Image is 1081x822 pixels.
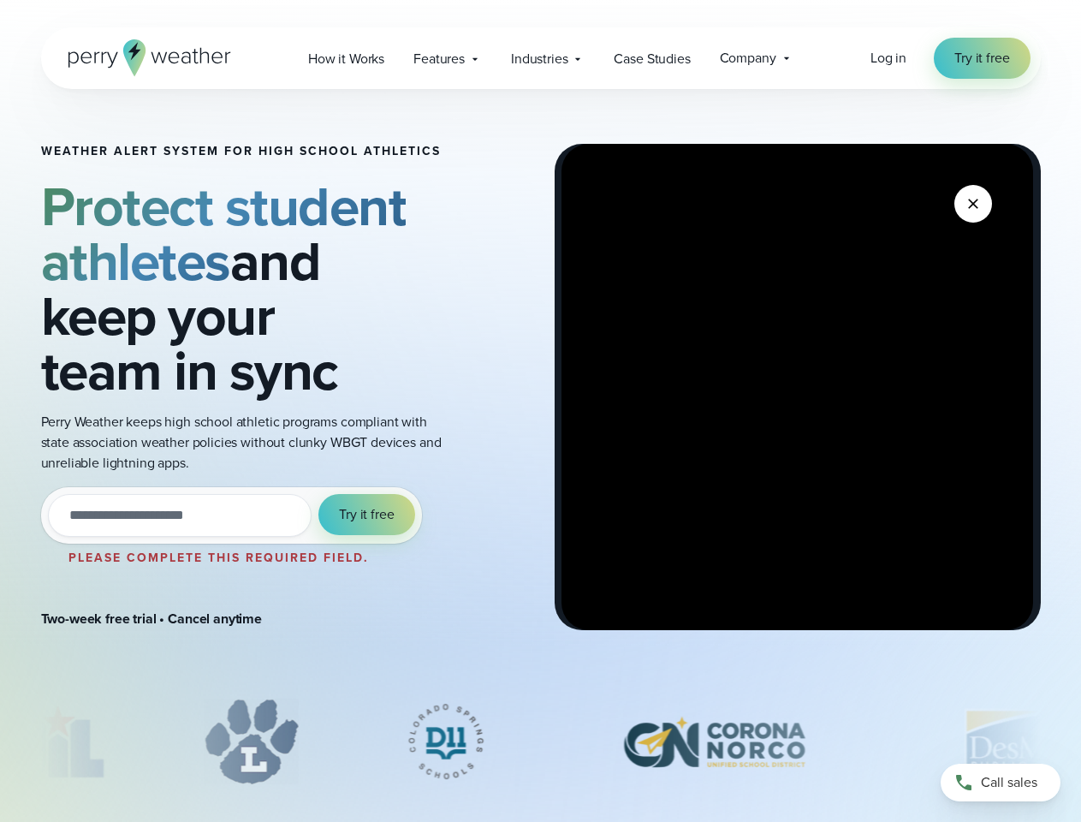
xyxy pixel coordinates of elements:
span: Features [413,49,465,69]
div: 4 of 12 [592,699,835,784]
button: Try it free [318,494,414,535]
a: How it Works [294,41,399,76]
span: Try it free [954,48,1009,68]
p: Perry Weather keeps high school athletic programs compliant with state association weather polici... [41,412,442,474]
div: 2 of 12 [204,699,299,784]
div: slideshow [41,699,1041,793]
button: Close Video [954,185,992,223]
img: Colorado-Springs-School-District.svg [381,699,510,784]
a: Log in [870,48,906,68]
a: Case Studies [599,41,704,76]
span: Company [720,48,776,68]
img: Corona-Norco-Unified-School-District.svg [592,699,835,784]
span: Industries [511,49,567,69]
strong: Protect student athletes [41,166,407,301]
span: How it Works [308,49,384,69]
a: Call sales [941,764,1060,801]
h2: and keep your team in sync [41,179,442,398]
span: Case Studies [614,49,690,69]
span: Try it free [339,504,394,525]
strong: Two-week free trial • Cancel anytime [41,609,263,628]
div: 3 of 12 [381,699,510,784]
label: Please complete this required field. [68,549,369,567]
a: Try it free [934,38,1030,79]
h1: Weather Alert System for High School Athletics [41,145,442,158]
span: Call sales [981,772,1037,793]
